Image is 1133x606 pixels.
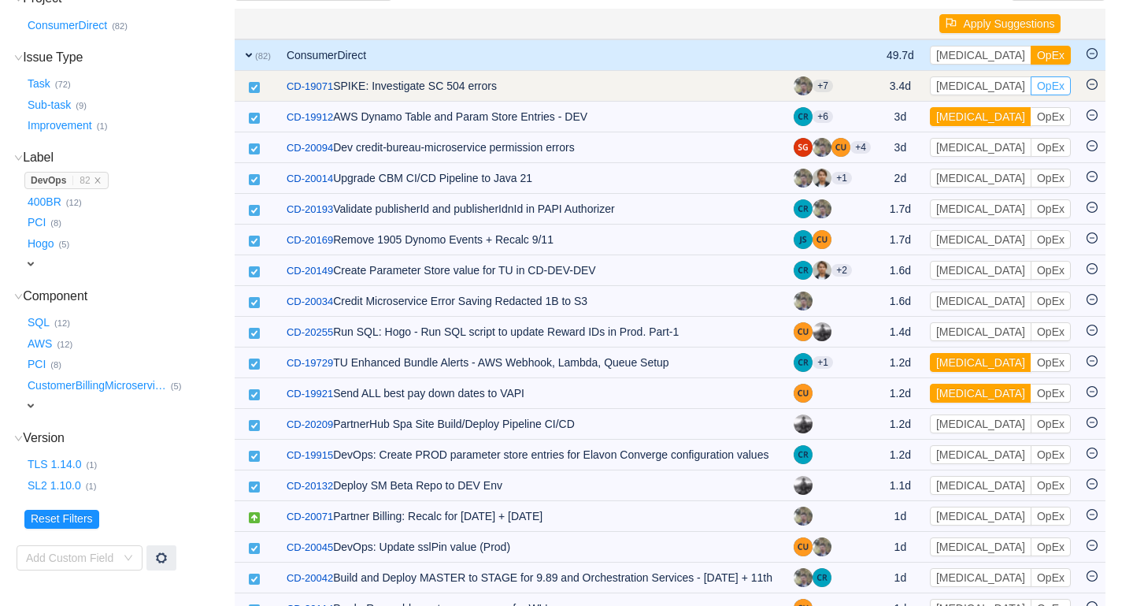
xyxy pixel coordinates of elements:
[1087,540,1098,551] i: icon: minus-circle
[279,409,786,440] td: PartnerHub Spa Site Build/Deploy Pipeline CI/CD
[813,110,833,123] aui-badge: +6
[31,175,66,186] strong: DevOps
[1031,445,1071,464] button: OpEx
[50,218,61,228] small: (8)
[1087,79,1098,90] i: icon: minus-circle
[97,121,108,131] small: (1)
[1087,263,1098,274] i: icon: minus-circle
[1031,169,1071,188] button: OpEx
[66,198,82,207] small: (12)
[794,199,813,218] img: CR
[1031,568,1071,587] button: OpEx
[1087,478,1098,489] i: icon: minus-circle
[930,46,1031,65] button: [MEDICAL_DATA]
[86,481,97,491] small: (1)
[930,415,1031,433] button: [MEDICAL_DATA]
[794,322,813,341] img: CU
[287,417,333,433] a: CD-20209
[1087,48,1098,59] i: icon: minus-circle
[831,264,852,277] aui-badge: +2
[94,177,102,184] i: icon: close
[879,317,922,348] td: 1.4d
[930,292,1031,310] button: [MEDICAL_DATA]
[248,358,261,370] img: 10738
[1087,171,1098,182] i: icon: minus-circle
[794,353,813,372] img: CR
[279,470,786,501] td: Deploy SM Beta Repo to DEV Env
[813,80,833,92] aui-badge: +7
[1031,199,1071,218] button: OpEx
[930,537,1031,556] button: [MEDICAL_DATA]
[794,138,813,157] img: SG
[1087,294,1098,305] i: icon: minus-circle
[879,501,922,532] td: 1d
[1031,261,1071,280] button: OpEx
[930,322,1031,341] button: [MEDICAL_DATA]
[248,542,261,555] img: 10738
[1031,107,1071,126] button: OpEx
[794,384,813,403] img: CU
[813,356,833,369] aui-badge: +1
[287,263,333,279] a: CD-20149
[1031,76,1071,95] button: OpEx
[930,261,1031,280] button: [MEDICAL_DATA]
[248,173,261,186] img: 10738
[879,440,922,470] td: 1.2d
[24,231,58,256] button: Hogo
[14,54,23,62] i: icon: down
[76,101,87,110] small: (9)
[287,571,333,586] a: CD-20042
[24,72,55,97] button: Task
[112,21,128,31] small: (82)
[813,568,831,587] img: CR
[1031,292,1071,310] button: OpEx
[14,292,23,301] i: icon: down
[1031,138,1071,157] button: OpEx
[794,476,813,495] img: MA
[1087,386,1098,397] i: icon: minus-circle
[813,230,831,249] img: CU
[1031,476,1071,495] button: OpEx
[930,199,1031,218] button: [MEDICAL_DATA]
[248,266,261,278] img: 10738
[24,473,86,498] button: SL2 1.10.0
[879,563,922,593] td: 1d
[248,389,261,401] img: 10738
[813,138,831,157] img: J
[1031,46,1071,65] button: OpEx
[248,112,261,125] img: 10738
[24,258,37,270] span: expand
[248,511,261,524] img: 10730
[1087,355,1098,366] i: icon: minus-circle
[287,355,333,371] a: CD-19729
[287,478,333,494] a: CD-20132
[24,400,37,412] span: expand
[879,348,922,378] td: 1.2d
[279,225,786,255] td: Remove 1905 Dynomo Events + Recalc 9/11
[1031,507,1071,526] button: OpEx
[879,132,922,163] td: 3d
[1087,325,1098,336] i: icon: minus-circle
[248,327,261,340] img: 10738
[879,71,922,102] td: 3.4d
[24,150,233,165] h3: Label
[24,430,233,446] h3: Version
[930,169,1031,188] button: [MEDICAL_DATA]
[171,381,182,391] small: (5)
[1087,110,1098,121] i: icon: minus-circle
[930,507,1031,526] button: [MEDICAL_DATA]
[930,353,1031,372] button: [MEDICAL_DATA]
[279,255,786,286] td: Create Parameter Store value for TU in CD-DEV-DEV
[279,563,786,593] td: Build and Deploy MASTER to STAGE for 9.89 and Orchestration Services - [DATE] + 11th
[287,171,333,187] a: CD-20014
[55,80,71,89] small: (72)
[248,143,261,155] img: 10738
[879,470,922,501] td: 1.1d
[243,49,255,61] span: expand
[1087,232,1098,244] i: icon: minus-circle
[879,286,922,317] td: 1.6d
[1031,384,1071,403] button: OpEx
[248,419,261,432] img: 10738
[1031,230,1071,249] button: OpEx
[24,92,76,117] button: Sub-task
